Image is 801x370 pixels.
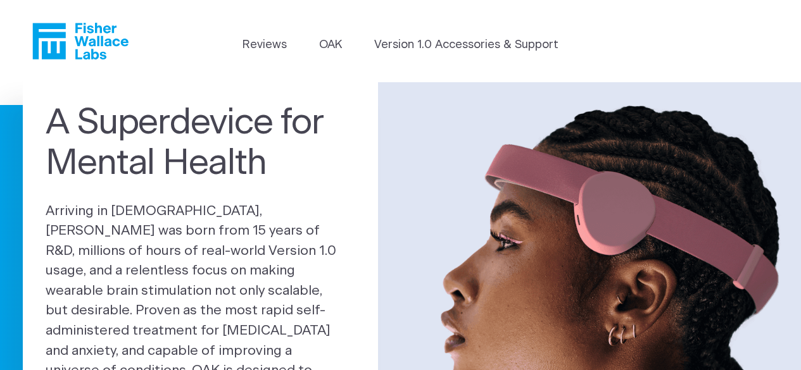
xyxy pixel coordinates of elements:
[46,102,355,184] h1: A Superdevice for Mental Health
[319,37,342,54] a: OAK
[374,37,558,54] a: Version 1.0 Accessories & Support
[32,23,129,59] a: Fisher Wallace
[243,37,287,54] a: Reviews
